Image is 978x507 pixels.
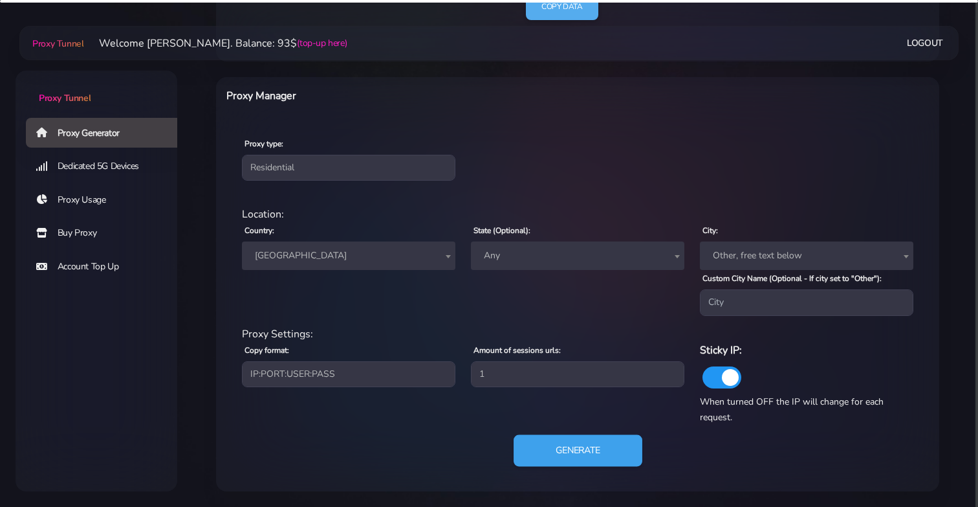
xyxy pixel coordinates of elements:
[700,242,913,270] span: Other, free text below
[702,225,718,236] label: City:
[297,36,347,50] a: (top-up here)
[473,344,561,356] label: Amount of sessions urls:
[26,252,188,282] a: Account Top Up
[907,31,943,55] a: Logout
[26,218,188,248] a: Buy Proxy
[234,207,921,222] div: Location:
[26,118,188,148] a: Proxy Generator
[226,87,630,104] h6: Proxy Manager
[234,326,921,342] div: Proxy Settings:
[26,152,188,181] a: Dedicated 5G Devices
[250,247,448,265] span: United States of America
[244,225,274,236] label: Country:
[32,38,83,50] span: Proxy Tunnel
[708,247,906,265] span: Other, free text below
[479,247,677,265] span: Any
[700,289,913,315] input: City
[787,295,962,491] iframe: Webchat Widget
[244,138,283,150] label: Proxy type:
[16,71,177,105] a: Proxy Tunnel
[244,344,289,356] label: Copy format:
[83,36,347,51] li: Welcome [PERSON_NAME]. Balance: 93$
[473,225,530,236] label: State (Optional):
[30,33,83,54] a: Proxy Tunnel
[242,242,455,270] span: United States of America
[514,434,642,466] button: Generate
[702,273,882,284] label: Custom City Name (Optional - If city set to "Other"):
[26,185,188,215] a: Proxy Usage
[700,396,884,423] span: When turned OFF the IP will change for each request.
[471,242,684,270] span: Any
[39,92,91,104] span: Proxy Tunnel
[700,342,913,359] h6: Sticky IP:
